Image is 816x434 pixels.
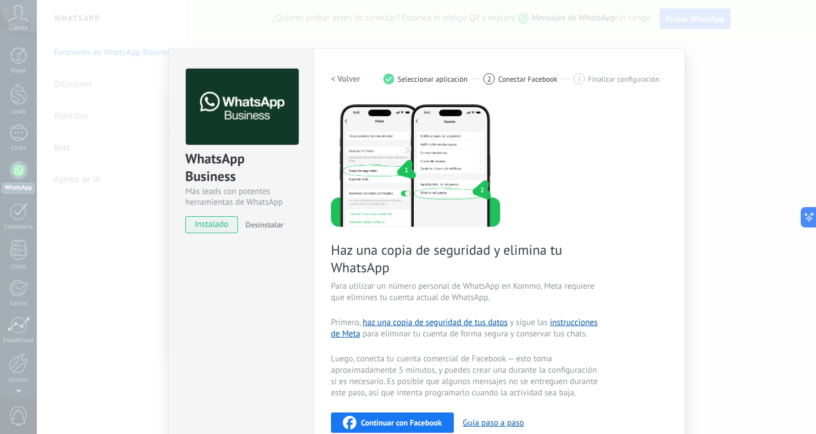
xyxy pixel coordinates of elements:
span: Desinstalar [245,220,283,230]
span: Finalizar configuración [588,75,660,83]
button: Guía paso a paso [463,418,524,428]
span: instalado [186,216,237,233]
h2: < Volver [331,74,360,85]
span: 2 [487,74,491,84]
span: Continuar con Facebook [361,419,442,427]
button: Desinstalar [241,216,283,233]
button: Continuar con Facebook [331,412,454,433]
button: < Volver [331,69,360,89]
span: Primero, y sigue las para eliminar tu cuenta de forma segura y conservar tus chats. [331,317,601,340]
span: Haz una copia de seguridad y elimina tu WhatsApp [331,241,601,276]
div: WhatsApp Business [185,150,297,186]
a: haz una copia de seguridad de tus datos [363,317,508,328]
span: 3 [577,74,581,84]
img: delete personal phone [331,103,500,227]
a: instrucciones de Meta [331,317,598,339]
span: Luego, conecta tu cuenta comercial de Facebook — esto toma aproximadamente 5 minutos, y puedes cr... [331,353,601,399]
span: Para utilizar un número personal de WhatsApp en Kommo, Meta requiere que elimines tu cuenta actua... [331,281,601,304]
img: logo_main.png [186,69,299,145]
span: Conectar Facebook [498,75,558,83]
div: Más leads con potentes herramientas de WhatsApp [185,186,297,208]
span: Seleccionar aplicación [398,75,468,83]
